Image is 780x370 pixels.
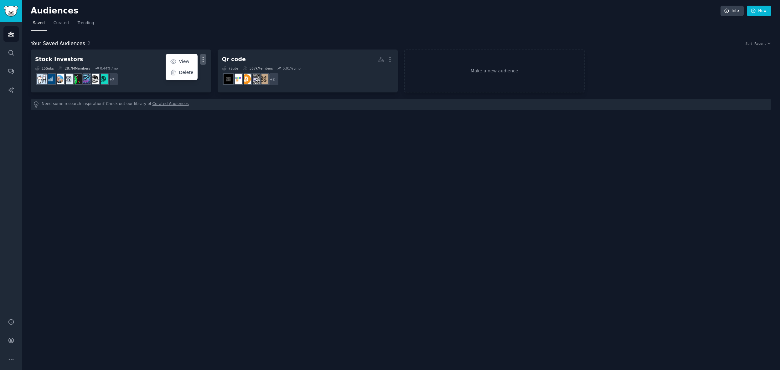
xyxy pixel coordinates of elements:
a: Qr code7Subs567kMembers5.01% /mo+2Printing3dsqrcodesqr_code_BitcoinQRqrcode [218,50,398,92]
img: Forex [63,74,73,84]
img: Printing [259,74,268,84]
img: qrcode [224,74,233,84]
a: Info [721,6,744,16]
div: Qr code [222,55,246,63]
a: Trending [75,18,96,31]
div: + 7 [105,73,118,86]
a: Curated [51,18,71,31]
span: Trending [78,20,94,26]
div: 0.44 % /mo [100,66,118,70]
a: Make a new audience [404,50,585,92]
span: Your Saved Audiences [31,40,85,48]
p: Delete [179,69,193,76]
a: Curated Audiences [152,101,189,108]
span: Recent [754,41,766,46]
img: 3dsqrcodes [250,74,260,84]
a: Stock InvestorsViewDelete15Subs28.7MMembers0.44% /mo+7technicalanalysisswingtradingStocksAndTradi... [31,50,211,92]
span: 2 [87,40,90,46]
img: GummySearch logo [4,6,18,17]
p: View [179,58,189,65]
img: swingtrading [90,74,99,84]
div: + 2 [266,73,279,86]
div: 5.01 % /mo [283,66,301,70]
img: ValueInvesting [54,74,64,84]
div: 567k Members [243,66,273,70]
span: Curated [54,20,69,26]
img: Trading [72,74,82,84]
div: 7 Sub s [222,66,239,70]
img: qr_code_ [241,74,251,84]
img: technicalanalysis [98,74,108,84]
div: 28.7M Members [58,66,90,70]
img: BitcoinQR [232,74,242,84]
img: StocksAndTrading [81,74,90,84]
div: Need some research inspiration? Check out our library of [31,99,771,110]
h2: Audiences [31,6,721,16]
div: Stock Investors [35,55,83,63]
a: View [167,55,197,68]
div: 15 Sub s [35,66,54,70]
span: Saved [33,20,45,26]
a: New [747,6,771,16]
img: dividends [46,74,55,84]
img: options [37,74,47,84]
a: Saved [31,18,47,31]
div: Sort [746,41,752,46]
button: Recent [754,41,771,46]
